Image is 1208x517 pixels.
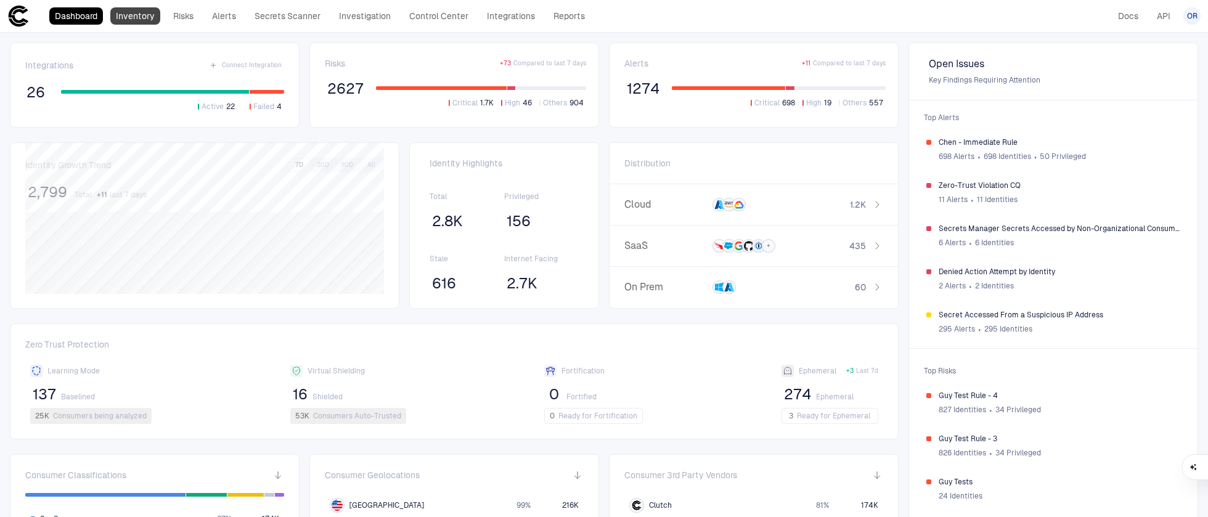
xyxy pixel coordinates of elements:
[939,181,1180,190] span: Zero-Trust Violation CQ
[939,281,966,291] span: 2 Alerts
[649,500,672,510] span: Clutch
[325,79,366,99] button: 2627
[784,385,811,404] span: 274
[624,79,662,99] button: 1274
[430,158,579,169] span: Identity Highlights
[33,385,56,404] span: 137
[627,79,659,98] span: 1274
[25,182,70,202] button: 2,799
[544,385,564,404] button: 0
[939,137,1180,147] span: Chen - Immediate Rule
[1187,11,1198,21] span: OR
[989,401,993,419] span: ∙
[849,240,866,251] span: 435
[562,500,579,510] span: 216K
[968,234,973,252] span: ∙
[855,282,866,293] span: 60
[25,160,111,171] span: Identity Growth Trend
[939,152,974,161] span: 698 Alerts
[632,500,642,510] div: Clutch
[507,212,531,230] span: 156
[30,385,59,404] button: 137
[277,102,282,112] span: 4
[97,190,107,200] span: + 11
[995,405,1041,415] span: 34 Privileged
[850,199,866,210] span: 1.2K
[481,7,541,25] a: Integrations
[288,160,310,171] button: 7D
[799,366,836,376] span: Ephemeral
[939,448,986,458] span: 826 Identities
[404,7,474,25] a: Control Center
[939,324,975,334] span: 295 Alerts
[432,274,456,293] span: 616
[624,158,671,169] span: Distribution
[523,98,532,108] span: 46
[939,195,968,205] span: 11 Alerts
[432,212,463,230] span: 2.8K
[800,97,834,108] button: High19
[782,385,814,404] button: 274
[327,79,364,98] span: 2627
[507,274,537,293] span: 2.7K
[929,75,1178,85] span: Key Findings Requiring Attention
[748,97,798,108] button: Critical698
[968,277,973,295] span: ∙
[995,448,1041,458] span: 34 Privileged
[624,240,708,252] span: SaaS
[806,98,822,108] span: High
[789,411,793,421] span: 3
[336,160,358,171] button: 90D
[548,7,590,25] a: Reports
[47,366,100,376] span: Learning Mode
[349,500,424,510] span: [GEOGRAPHIC_DATA]
[308,366,365,376] span: Virtual Shielding
[253,102,274,112] span: Failed
[797,411,870,421] span: Ready for Ephemeral
[430,192,504,202] span: Total
[939,238,966,248] span: 6 Alerts
[939,391,1180,401] span: Guy Test Rule - 4
[202,102,224,112] span: Active
[1151,7,1176,25] a: API
[312,392,343,402] span: Shielded
[513,59,586,68] span: Compared to last 7 days
[824,98,831,108] span: 19
[430,254,504,264] span: Stale
[977,195,1018,205] span: 11 Identities
[27,83,45,102] span: 26
[846,367,854,375] span: + 3
[1040,152,1086,161] span: 50 Privileged
[977,320,982,338] span: ∙
[782,408,878,424] button: 3Ready for Ephemeral
[452,98,478,108] span: Critical
[929,58,1178,70] span: Open Issues
[504,254,579,264] span: Internet Facing
[813,59,886,68] span: Compared to last 7 days
[168,7,199,25] a: Risks
[984,152,1031,161] span: 698 Identities
[25,470,126,481] span: Consumer Classifications
[332,500,343,511] img: US
[624,470,737,481] span: Consumer 3rd Party Vendors
[816,392,854,402] span: Ephemeral
[499,97,534,108] button: High46
[222,61,282,70] span: Connect Integration
[290,385,310,404] button: 16
[984,324,1032,334] span: 295 Identities
[549,385,559,404] span: 0
[939,405,986,415] span: 827 Identities
[516,500,531,510] span: 99 %
[293,385,308,404] span: 16
[504,211,533,231] button: 156
[75,190,92,200] span: Total
[624,281,708,293] span: On Prem
[558,411,637,421] span: Ready for Fortification
[333,7,396,25] a: Investigation
[566,392,597,402] span: Fortified
[25,339,883,355] span: Zero Trust Protection
[206,7,242,25] a: Alerts
[247,101,284,112] button: Failed4
[195,101,237,112] button: Active22
[816,500,829,510] span: 81 %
